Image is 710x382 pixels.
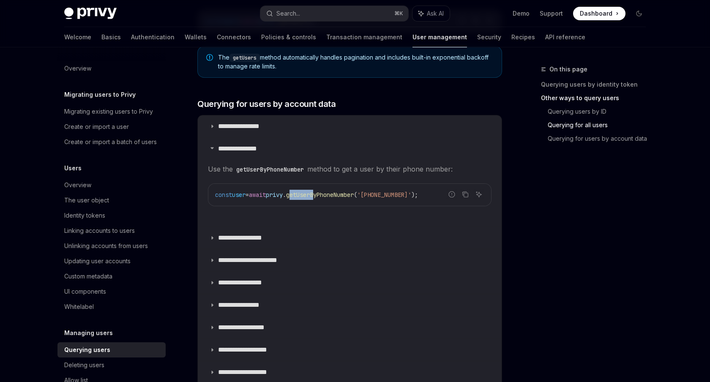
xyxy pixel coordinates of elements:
[208,163,492,175] span: Use the method to get a user by their phone number:
[57,299,166,314] a: Whitelabel
[57,177,166,193] a: Overview
[260,6,408,21] button: Search...⌘K
[573,7,625,20] a: Dashboard
[217,27,251,47] a: Connectors
[580,9,612,18] span: Dashboard
[206,54,213,61] svg: Note
[357,191,411,199] span: '[PHONE_NUMBER]'
[477,27,501,47] a: Security
[229,54,260,62] code: getUsers
[101,27,121,47] a: Basics
[57,269,166,284] a: Custom metadata
[261,27,316,47] a: Policies & controls
[57,357,166,373] a: Deleting users
[64,8,117,19] img: dark logo
[57,223,166,238] a: Linking accounts to users
[354,191,357,199] span: (
[511,27,535,47] a: Recipes
[215,191,232,199] span: const
[131,27,175,47] a: Authentication
[232,191,246,199] span: user
[218,53,493,71] span: The method automatically handles pagination and includes built-in exponential backoff to manage r...
[64,345,110,355] div: Querying users
[548,105,653,118] a: Querying users by ID
[64,271,112,281] div: Custom metadata
[411,191,418,199] span: );
[57,104,166,119] a: Migrating existing users to Privy
[64,241,148,251] div: Unlinking accounts from users
[549,64,587,74] span: On this page
[460,189,471,200] button: Copy the contents from the code block
[64,63,91,74] div: Overview
[541,91,653,105] a: Other ways to query users
[266,191,283,199] span: privy
[57,119,166,134] a: Create or import a user
[64,122,129,132] div: Create or import a user
[185,27,207,47] a: Wallets
[276,8,300,19] div: Search...
[246,191,249,199] span: =
[198,137,502,226] details: **** **** *****Use thegetUserByPhoneNumbermethod to get a user by their phone number:Report incor...
[57,208,166,223] a: Identity tokens
[64,210,105,221] div: Identity tokens
[326,27,402,47] a: Transaction management
[64,106,153,117] div: Migrating existing users to Privy
[64,27,91,47] a: Welcome
[57,342,166,357] a: Querying users
[412,6,450,21] button: Ask AI
[64,328,113,338] h5: Managing users
[632,7,646,20] button: Toggle dark mode
[64,360,104,370] div: Deleting users
[64,163,82,173] h5: Users
[286,191,354,199] span: getUserByPhoneNumber
[545,27,585,47] a: API reference
[57,61,166,76] a: Overview
[394,10,403,17] span: ⌘ K
[548,132,653,145] a: Querying for users by account data
[57,284,166,299] a: UI components
[540,9,563,18] a: Support
[57,254,166,269] a: Updating user accounts
[64,226,135,236] div: Linking accounts to users
[197,98,336,110] span: Querying for users by account data
[283,191,286,199] span: .
[64,90,136,100] h5: Migrating users to Privy
[57,134,166,150] a: Create or import a batch of users
[64,286,106,297] div: UI components
[233,165,307,174] code: getUserByPhoneNumber
[64,180,91,190] div: Overview
[513,9,530,18] a: Demo
[412,27,467,47] a: User management
[548,118,653,132] a: Querying for all users
[473,189,484,200] button: Ask AI
[249,191,266,199] span: await
[427,9,444,18] span: Ask AI
[446,189,457,200] button: Report incorrect code
[64,302,94,312] div: Whitelabel
[57,238,166,254] a: Unlinking accounts from users
[64,256,131,266] div: Updating user accounts
[541,78,653,91] a: Querying users by identity token
[64,195,109,205] div: The user object
[64,137,157,147] div: Create or import a batch of users
[57,193,166,208] a: The user object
